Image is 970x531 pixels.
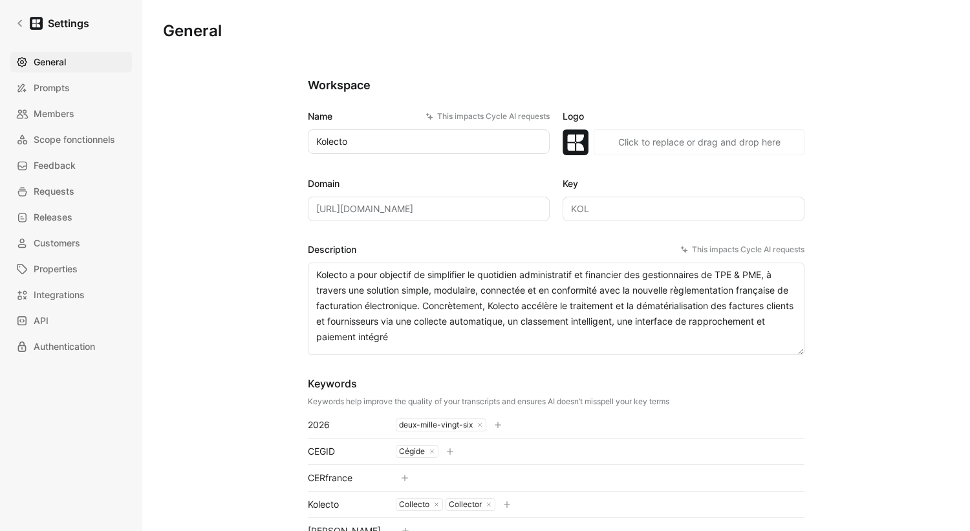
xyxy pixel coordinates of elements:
div: Cégide [396,446,425,457]
label: Name [308,109,550,124]
a: Settings [10,10,94,36]
div: Kolecto [308,497,380,512]
a: Properties [10,259,132,279]
a: General [10,52,132,72]
span: Members [34,106,74,122]
a: Members [10,103,132,124]
span: Requests [34,184,74,199]
span: Scope fonctionnels [34,132,115,147]
a: Customers [10,233,132,254]
h1: Settings [48,16,89,31]
span: Authentication [34,339,95,354]
a: Prompts [10,78,132,98]
span: Feedback [34,158,76,173]
a: Integrations [10,285,132,305]
div: Keywords help improve the quality of your transcripts and ensures AI doesn’t misspell your key terms [308,396,669,407]
span: General [34,54,66,70]
span: Releases [34,210,72,225]
h1: General [163,21,222,41]
h2: Workspace [308,78,804,93]
a: Authentication [10,336,132,357]
a: API [10,310,132,331]
img: logo [563,129,588,155]
textarea: Kolecto a pour objectif de simplifier le quotidien administratif et financier des gestionnaires d... [308,263,804,355]
input: Some placeholder [308,197,550,221]
div: Collecto [396,499,429,510]
label: Description [308,242,804,257]
button: Click to replace or drag and drop here [594,129,804,155]
div: 2026 [308,417,380,433]
span: Prompts [34,80,70,96]
a: Releases [10,207,132,228]
div: This impacts Cycle AI requests [680,243,804,256]
span: Customers [34,235,80,251]
span: Properties [34,261,78,277]
span: API [34,313,48,329]
div: CERfrance [308,470,380,486]
a: Requests [10,181,132,202]
span: Integrations [34,287,85,303]
div: CEGID [308,444,380,459]
a: Feedback [10,155,132,176]
div: deux-mille-vingt-six [396,420,473,430]
label: Key [563,176,804,191]
label: Domain [308,176,550,191]
div: Collector [446,499,482,510]
div: This impacts Cycle AI requests [426,110,550,123]
label: Logo [563,109,804,124]
div: Keywords [308,376,669,391]
a: Scope fonctionnels [10,129,132,150]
